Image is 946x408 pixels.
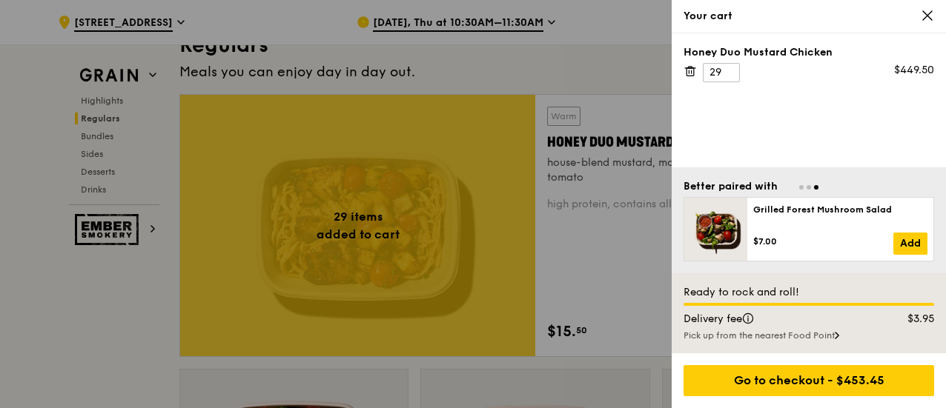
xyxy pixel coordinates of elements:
[684,45,934,60] div: Honey Duo Mustard Chicken
[814,185,818,190] span: Go to slide 3
[799,185,804,190] span: Go to slide 1
[876,312,944,327] div: $3.95
[675,312,876,327] div: Delivery fee
[684,9,934,24] div: Your cart
[684,179,778,194] div: Better paired with
[684,285,934,300] div: Ready to rock and roll!
[684,330,934,341] div: Pick up from the nearest Food Point
[684,365,934,396] div: Go to checkout - $453.45
[753,235,893,247] div: $7.00
[807,185,811,190] span: Go to slide 2
[753,204,927,215] div: Grilled Forest Mushroom Salad
[893,233,927,255] a: Add
[894,63,934,78] div: $449.50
